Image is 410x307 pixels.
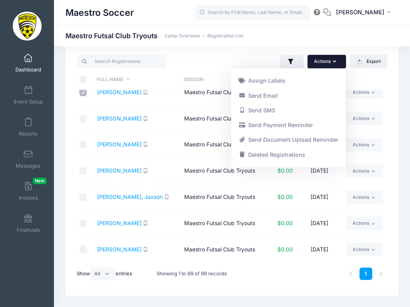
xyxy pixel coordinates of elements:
a: [PERSON_NAME] [97,115,141,122]
a: Send Document Upload Reminder [235,132,342,147]
td: Maestro Futsal Club Tryouts [180,237,266,263]
a: Camp Overview [164,33,200,39]
td: Maestro Futsal Club Tryouts [180,210,266,237]
td: Maestro Futsal Club Tryouts [180,158,266,184]
span: Event Setup [14,98,43,105]
th: Session: activate to sort column ascending [180,70,265,90]
a: Dashboard [10,49,47,76]
input: Search by First Name, Last Name, or Email... [195,5,310,20]
a: [PERSON_NAME] [97,220,141,226]
span: $0.00 [277,167,293,174]
a: Actions [346,86,383,99]
a: Actions [346,112,383,125]
span: Dashboard [15,66,41,73]
label: Show entries [77,267,132,280]
span: $0.00 [277,220,293,226]
a: Send Email [235,88,342,103]
h1: Maestro Futsal Club Tryouts [66,32,244,40]
a: Event Setup [10,81,47,109]
span: Financials [17,227,40,233]
a: 1 [360,268,372,280]
td: Maestro Futsal Club Tryouts [180,184,266,210]
a: Actions [346,190,383,204]
td: Maestro Futsal Club Tryouts [180,132,266,158]
i: SMS enabled [164,194,169,199]
a: Deleted Registrations [235,148,342,162]
button: Export [350,55,387,68]
img: Maestro Soccer [13,12,42,41]
span: Messages [16,163,40,169]
a: Assign Labels [235,73,342,88]
a: [PERSON_NAME] [97,246,141,253]
a: [PERSON_NAME] [97,167,141,174]
i: SMS enabled [143,168,148,173]
div: Showing 1 to 99 of 99 records [156,265,227,283]
button: [PERSON_NAME] [331,4,398,22]
span: Invoices [18,195,38,201]
a: Financials [10,210,47,237]
span: $0.00 [277,246,293,253]
td: Maestro Futsal Club Tryouts [180,106,266,132]
a: [PERSON_NAME] [97,141,141,148]
a: Reports [10,114,47,141]
span: [PERSON_NAME] [336,8,385,17]
i: SMS enabled [143,142,148,147]
span: Reports [19,131,37,137]
a: Actions [346,243,383,256]
i: SMS enabled [143,220,148,226]
a: Actions [346,165,383,178]
th: Full Name: activate to sort column descending [93,70,180,90]
input: Search Registrations [77,55,166,68]
select: Showentries [90,267,116,280]
a: Send SMS [235,103,342,118]
a: Actions [346,217,383,230]
td: [DATE] [297,210,343,237]
a: Messages [10,146,47,173]
td: Maestro Futsal Club Tryouts [180,80,266,106]
span: $0.00 [277,193,293,200]
i: SMS enabled [143,247,148,252]
td: [DATE] [297,184,343,210]
span: New [33,178,47,184]
a: Actions [346,138,383,151]
h1: Maestro Soccer [66,4,134,22]
button: Actions [307,55,346,68]
td: [DATE] [297,237,343,263]
a: [PERSON_NAME], Jaxson [97,193,163,200]
td: [DATE] [297,158,343,184]
i: SMS enabled [143,90,148,95]
a: [PERSON_NAME] [97,89,141,95]
a: Send Payment Reminder [235,118,342,132]
i: SMS enabled [143,116,148,121]
a: Registration List [207,33,244,39]
a: InvoicesNew [10,178,47,205]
